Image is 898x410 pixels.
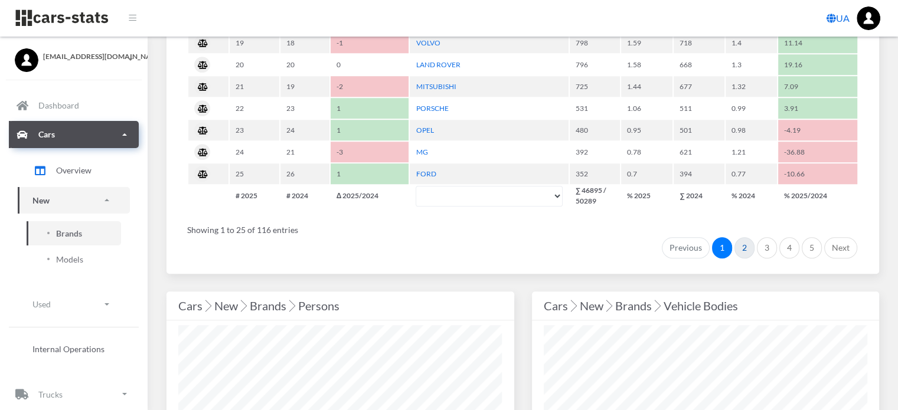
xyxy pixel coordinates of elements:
[18,156,130,185] a: Overview
[726,185,777,206] th: % 2024
[280,32,329,53] td: 18
[416,104,448,113] a: PORSCHE
[570,142,620,162] td: 392
[570,163,620,184] td: 352
[9,92,139,119] a: Dashboard
[570,54,620,75] td: 796
[778,163,857,184] td: -10.66
[726,98,777,119] td: 0.99
[726,76,777,97] td: 1.32
[331,32,409,53] td: -1
[570,76,620,97] td: 725
[331,163,409,184] td: 1
[674,163,724,184] td: 394
[621,185,672,206] th: % 2025
[38,387,63,402] p: Trucks
[570,98,620,119] td: 531
[416,82,456,91] a: MITSUBISHI
[674,54,724,75] td: 668
[416,60,460,69] a: LAND ROVER
[15,48,133,62] a: [EMAIL_ADDRESS][DOMAIN_NAME]
[18,291,130,317] a: Used
[757,237,777,258] a: 3
[726,120,777,140] td: 0.98
[280,142,329,162] td: 21
[331,120,409,140] td: 1
[674,32,724,53] td: 718
[280,163,329,184] td: 26
[621,54,672,75] td: 1.58
[331,142,409,162] td: -3
[416,126,433,135] a: OPEL
[416,147,427,156] a: MG
[27,247,121,271] a: Models
[230,54,279,75] td: 20
[544,296,868,315] div: Cars New Brands Vehicle Bodies
[32,343,105,355] span: Internal Operations
[27,221,121,245] a: Brands
[43,51,133,62] span: [EMAIL_ADDRESS][DOMAIN_NAME]
[621,98,672,119] td: 1.06
[331,54,409,75] td: 0
[778,76,857,97] td: 7.09
[674,142,724,162] td: 621
[824,237,857,258] a: Next
[230,32,279,53] td: 19
[712,237,732,258] a: 1
[621,163,672,184] td: 0.7
[32,297,51,311] p: Used
[56,227,82,240] span: Brands
[280,120,329,140] td: 24
[778,142,857,162] td: -36.88
[621,120,672,140] td: 0.95
[331,76,409,97] td: -2
[230,163,279,184] td: 25
[734,237,755,258] a: 2
[570,120,620,140] td: 480
[570,32,620,53] td: 798
[32,193,50,208] p: New
[280,185,329,206] th: # 2024
[280,54,329,75] td: 20
[726,54,777,75] td: 1.3
[9,121,139,148] a: Cars
[778,185,857,206] th: % 2025/2024
[822,6,854,30] a: UA
[280,76,329,97] td: 19
[674,120,724,140] td: 501
[56,164,92,176] span: Overview
[802,237,822,258] a: 5
[230,185,279,206] th: # 2025
[18,187,130,214] a: New
[674,185,724,206] th: ∑ 2024
[331,185,409,206] th: Δ 2025/2024
[779,237,799,258] a: 4
[778,54,857,75] td: 19.16
[230,76,279,97] td: 21
[416,169,436,178] a: FORD
[38,127,55,142] p: Cars
[230,98,279,119] td: 22
[18,337,130,361] a: Internal Operations
[621,32,672,53] td: 1.59
[331,98,409,119] td: 1
[416,38,440,47] a: VOLVO
[187,217,858,236] div: Showing 1 to 25 of 116 entries
[857,6,880,30] img: ...
[621,76,672,97] td: 1.44
[56,253,83,265] span: Models
[726,32,777,53] td: 1.4
[9,381,139,408] a: Trucks
[178,296,502,315] div: Cars New Brands Persons
[570,185,620,206] th: ∑ 46895 / 50289
[621,142,672,162] td: 0.78
[778,120,857,140] td: -4.19
[674,76,724,97] td: 677
[726,163,777,184] td: 0.77
[674,98,724,119] td: 511
[280,98,329,119] td: 23
[15,9,109,27] img: navbar brand
[230,142,279,162] td: 24
[230,120,279,140] td: 23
